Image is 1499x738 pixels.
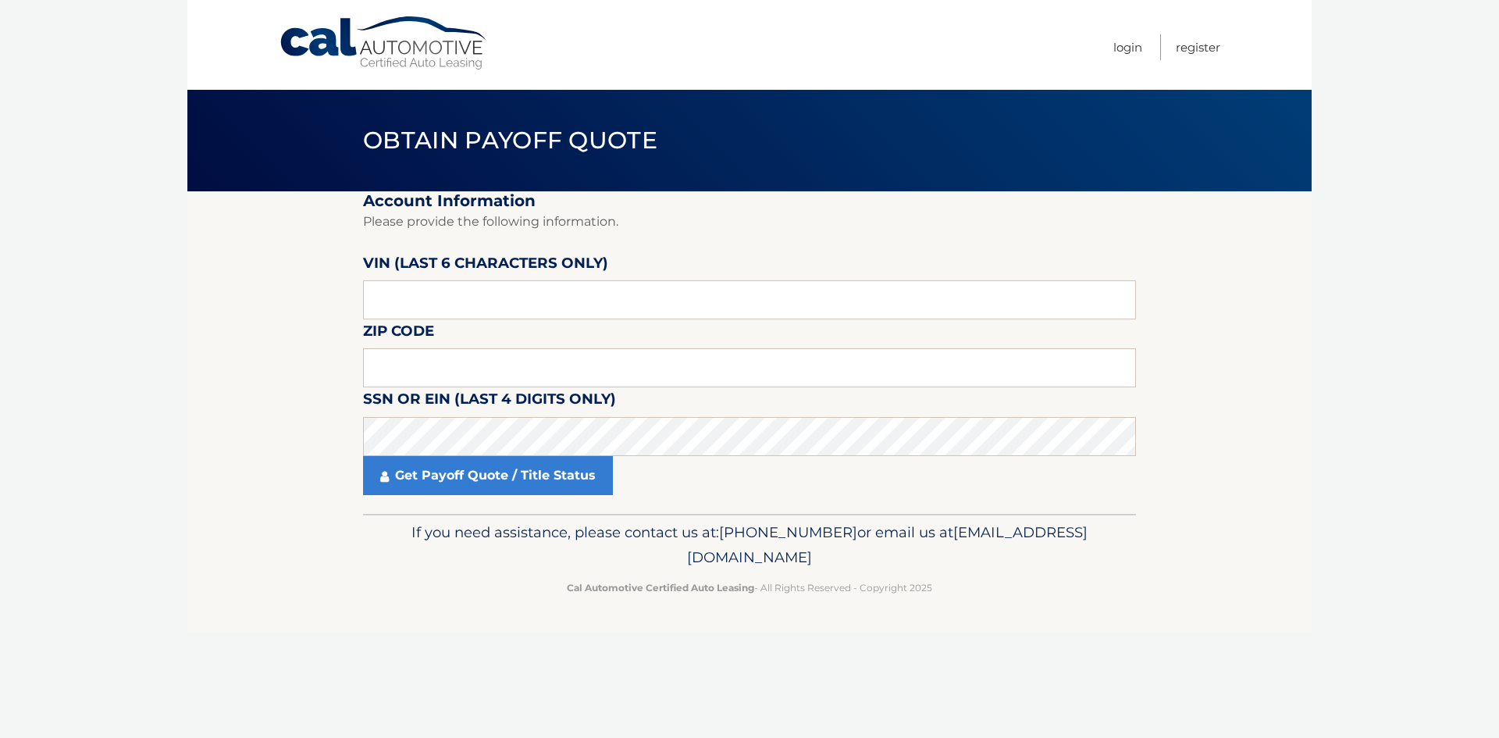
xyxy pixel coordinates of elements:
h2: Account Information [363,191,1136,211]
p: If you need assistance, please contact us at: or email us at [373,520,1126,570]
label: SSN or EIN (last 4 digits only) [363,387,616,416]
p: Please provide the following information. [363,211,1136,233]
a: Login [1113,34,1142,60]
strong: Cal Automotive Certified Auto Leasing [567,582,754,594]
span: Obtain Payoff Quote [363,126,657,155]
a: Register [1176,34,1220,60]
label: Zip Code [363,319,434,348]
p: - All Rights Reserved - Copyright 2025 [373,579,1126,596]
label: VIN (last 6 characters only) [363,251,608,280]
span: [PHONE_NUMBER] [719,523,857,541]
a: Get Payoff Quote / Title Status [363,456,613,495]
a: Cal Automotive [279,16,490,71]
